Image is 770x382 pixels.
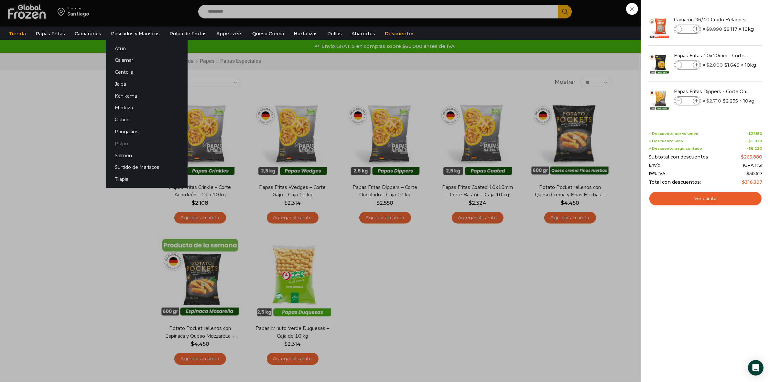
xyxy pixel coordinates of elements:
a: Camarones [71,27,104,40]
a: Appetizers [213,27,246,40]
span: $ [746,171,749,176]
span: $ [706,62,709,68]
bdi: 2.000 [706,62,723,68]
a: Descuentos [382,27,418,40]
span: Subtotal con descuentos [649,154,708,160]
a: Ostión [106,114,188,126]
span: Total con descuentos: [649,180,701,185]
bdi: 5.820 [749,139,762,143]
a: Pulpo [106,137,188,149]
bdi: 9.117 [724,26,737,32]
a: Tienda [5,27,29,40]
span: $ [748,131,751,136]
a: Tilapia [106,173,188,185]
a: Calamar [106,54,188,66]
a: Queso Crema [249,27,287,40]
span: $ [742,179,745,185]
bdi: 21.180 [748,131,762,136]
span: ¡GRATIS! [743,163,762,168]
a: Ver carrito [649,191,762,206]
a: Pulpa de Frutas [166,27,210,40]
input: Product quantity [683,97,692,104]
a: Centolla [106,66,188,78]
bdi: 1.649 [724,62,740,68]
span: × × 10kg [703,60,756,70]
span: - [747,132,762,136]
bdi: 265.880 [741,154,762,160]
span: $ [741,154,744,160]
a: Papas Fritas 10x10mm - Corte Bastón - Caja 10 kg [674,52,751,59]
a: Papas Fritas [32,27,68,40]
span: $ [724,62,727,68]
a: Hortalizas [290,27,321,40]
a: Surtido de Mariscos [106,161,188,173]
a: Papas Fritas Dippers - Corte Ondulado - Caja 10 kg [674,88,751,95]
input: Product quantity [683,61,692,69]
span: + Descuento pago contado [649,147,702,151]
span: - [747,139,762,143]
input: Product quantity [683,26,692,33]
span: × × 10kg [703,96,754,105]
a: Jaiba [106,78,188,90]
a: Atún [106,42,188,54]
span: × × 10kg [703,25,754,34]
a: Pescados y Mariscos [108,27,163,40]
bdi: 2.710 [706,98,721,104]
span: + Descuento por volumen [649,132,698,136]
a: Abarrotes [348,27,378,40]
a: Kanikama [106,90,188,102]
div: Open Intercom Messenger [748,360,764,376]
span: - [747,147,762,151]
a: Camarón 36/40 Crudo Pelado sin Vena - Gold - Caja 10 kg [674,16,751,23]
bdi: 8.220 [748,146,762,151]
span: $ [724,26,727,32]
bdi: 316.397 [742,179,762,185]
a: Merluza [106,102,188,114]
span: $ [706,98,709,104]
span: 50.517 [746,171,762,176]
a: Salmón [106,149,188,161]
bdi: 9.990 [706,26,722,32]
bdi: 2.235 [723,98,738,104]
a: Pollos [324,27,345,40]
span: Envío [649,163,660,168]
span: $ [748,146,751,151]
span: $ [706,26,709,32]
span: $ [723,98,726,104]
a: Pangasius [106,126,188,138]
span: $ [749,139,751,143]
span: + Descuento web [649,139,683,143]
span: 19% IVA [649,171,666,176]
